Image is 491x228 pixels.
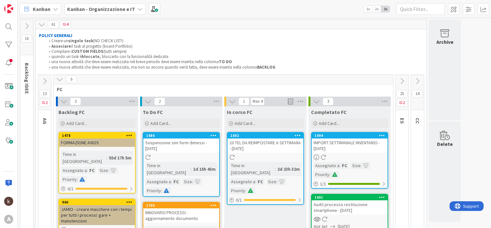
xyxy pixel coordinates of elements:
span: : [361,162,362,169]
a: 1694IMPORT SETTIMANALE INVENTARIO - [DATE]Assegnato a:FCSize:Priority:1/1 [311,132,388,189]
div: 1478FORMAZIONE AXIOS [59,133,135,147]
span: : [77,176,78,183]
a: 169220 TEL DA REIMPOSTARE A SETTIMANA - [DATE]Time in [GEOGRAPHIC_DATA]:2d 23h 32mAssegnato a:FCS... [227,132,304,205]
span: : [255,178,256,185]
span: Support [13,1,29,9]
div: Size [351,162,361,169]
strong: TO DO [219,59,232,64]
strong: singolo task [68,38,93,43]
span: Backlog FC [58,109,85,115]
span: 1x [364,6,372,12]
div: 1/1 [312,180,388,188]
div: FORMAZIONE AXIOS [59,138,135,147]
div: 960 [59,199,135,205]
li: una nuova attività che deve essere realizzata nel breve periodo deve essere inserita nella colonna [45,59,424,64]
span: : [191,166,192,173]
div: INNOVARSI PROCESSI : aggiornamento documento [143,208,219,223]
div: FC [256,178,264,185]
div: Audit processo restituzione smartphone - [DATE] [312,200,388,214]
div: Size [266,178,276,185]
div: 960 [62,200,135,204]
div: A [4,215,13,224]
span: Add Card... [150,120,171,126]
span: : [276,178,277,185]
div: 1686 [146,133,219,138]
div: 1694 [312,133,388,138]
div: 1478 [59,133,135,138]
div: FC [88,167,96,174]
li: Creare un (NO CHECK LIST!) [45,38,424,43]
div: Time in [GEOGRAPHIC_DATA] [61,151,106,165]
div: 1700 [146,203,219,208]
span: 3x [381,6,390,12]
li: una nuova attività che deve essere realizzata, ma non so ancora quando verrà fatta, deve essere i... [45,65,424,70]
li: il task al progetto (board Portfolio) [45,44,424,49]
div: Max 4 [253,100,263,103]
li: Compilare i (tutti sempre) [45,49,424,54]
span: 3 [323,98,334,105]
div: Assegnato a [61,167,87,174]
div: 1686 [143,133,219,138]
div: 1d 15h 43m [192,166,217,173]
span: Backlog IDEE [24,63,30,94]
span: 2 [39,99,50,107]
div: 1692 [228,133,303,138]
span: 25 [397,90,407,98]
div: Delete [437,140,453,148]
span: 2x [372,6,381,12]
span: 4 [60,21,71,28]
span: : [192,178,193,185]
img: Visit kanbanzone.com [4,4,13,13]
span: ES [399,118,406,124]
span: : [329,171,330,178]
div: 1691Audit processo restituzione smartphone - [DATE] [312,195,388,214]
div: Priority [61,176,77,183]
div: Priority [145,187,161,194]
div: JAMIO - creare maschere con i tempi per tutti i processi: gare + manutenzioni [59,205,135,225]
strong: bloccato [82,54,100,59]
div: 0/1 [228,196,303,204]
b: Kanban - Organizzazione e IT [67,6,135,12]
div: 1694 [315,133,388,138]
div: 1700 [143,203,219,208]
div: Size [98,167,108,174]
span: Add Card... [66,120,87,126]
div: 1692 [230,133,303,138]
span: Kanban [33,5,50,13]
span: 1 [238,98,249,105]
span: Add Card... [319,120,339,126]
div: Priority [229,187,245,194]
div: Assegnato a [229,178,255,185]
div: Archive [436,38,453,46]
span: : [87,167,88,174]
div: 1700INNOVARSI PROCESSI : aggiornamento documento [143,203,219,223]
img: kh [4,197,13,206]
span: 3 [70,98,81,105]
div: IMPORT SETTIMANALE INVENTARIO - [DATE] [312,138,388,153]
span: 16 [21,35,32,43]
span: 14 [412,90,423,98]
a: 1478FORMAZIONE AXIOSTime in [GEOGRAPHIC_DATA]:55d 17h 5mAssegnato a:FCSize:Priority:0/1 [58,132,136,194]
strong: CUSTOM FIELDS [72,49,103,54]
div: 20 TEL DA REIMPOSTARE A SETTIMANA - [DATE] [228,138,303,153]
div: Assegnato a [314,162,339,169]
div: 1694IMPORT SETTIMANALE INVENTARIO - [DATE] [312,133,388,153]
div: Time in [GEOGRAPHIC_DATA] [145,162,191,176]
div: 960JAMIO - creare maschere con i tempi per tutti i processi: gare + manutenzioni [59,199,135,225]
div: 55d 17h 5m [107,154,133,161]
span: 61 [48,21,59,28]
span: : [106,154,107,161]
strong: Associare [51,43,71,49]
div: Priority [314,171,329,178]
span: Add Card... [235,120,255,126]
span: FC [57,86,385,92]
span: 0 / 1 [67,185,74,192]
span: 2 [397,99,407,107]
span: : [171,178,172,185]
span: : [108,167,109,174]
li: quando un task è , bloccarlo con la funzionalità dedicata [45,54,424,59]
span: Completato FC [311,109,347,115]
div: FC [172,178,180,185]
span: 2 [154,98,165,105]
span: To Do FC [143,109,163,115]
